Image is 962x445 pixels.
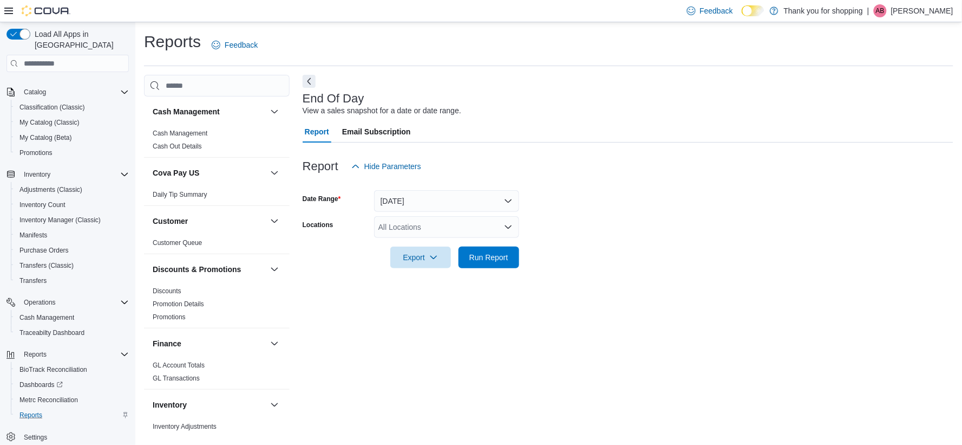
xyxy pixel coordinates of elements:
h3: Report [303,160,338,173]
a: My Catalog (Classic) [15,116,84,129]
h3: End Of Day [303,92,364,105]
a: Inventory Count [15,198,70,211]
a: Inventory Manager (Classic) [15,214,105,227]
span: Manifests [19,231,47,240]
a: Feedback [207,34,262,56]
span: BioTrack Reconciliation [19,365,87,374]
button: Finance [153,338,266,349]
p: | [867,4,869,17]
span: Reports [19,411,42,420]
h3: Cova Pay US [153,167,199,178]
span: Classification (Classic) [19,103,85,112]
button: [DATE] [374,190,519,212]
a: Promotions [153,313,186,321]
a: Transfers (Classic) [15,259,78,272]
a: GL Account Totals [153,362,205,369]
a: Transfers [15,274,51,287]
button: Cova Pay US [268,166,281,179]
button: Customer [268,215,281,228]
a: Classification (Classic) [15,101,89,114]
button: Discounts & Promotions [153,264,266,275]
a: BioTrack Reconciliation [15,363,91,376]
div: Finance [144,359,290,389]
button: Export [390,247,451,268]
span: Reports [19,348,129,361]
button: Settings [2,429,133,445]
button: Cova Pay US [153,167,266,178]
div: Cash Management [144,127,290,157]
button: Inventory [19,168,55,181]
span: Email Subscription [342,121,411,143]
span: Transfers [15,274,129,287]
button: Next [303,75,316,88]
img: Cova [22,5,70,16]
a: Discounts [153,287,181,295]
div: Ariana Brown [874,4,887,17]
span: Transfers (Classic) [15,259,129,272]
span: Metrc Reconciliation [19,396,78,404]
span: Purchase Orders [15,244,129,257]
span: Cash Out Details [153,142,202,151]
button: Operations [19,296,60,309]
button: Cash Management [11,310,133,325]
h1: Reports [144,31,201,53]
button: Inventory Count [11,197,133,212]
a: Customer Queue [153,239,202,247]
button: BioTrack Reconciliation [11,362,133,377]
button: Transfers (Classic) [11,258,133,273]
a: Traceabilty Dashboard [15,326,89,339]
button: Transfers [11,273,133,288]
a: Cash Management [153,130,207,137]
span: Inventory Manager (Classic) [19,216,101,224]
a: GL Transactions [153,375,200,382]
label: Date Range [303,195,341,203]
span: Reports [24,350,47,359]
button: Traceabilty Dashboard [11,325,133,340]
span: Metrc Reconciliation [15,394,129,407]
span: AB [876,4,885,17]
label: Locations [303,221,333,229]
a: Dashboards [15,378,67,391]
button: Metrc Reconciliation [11,392,133,408]
button: Classification (Classic) [11,100,133,115]
span: Inventory Count [19,201,66,209]
span: My Catalog (Classic) [19,118,80,127]
span: Operations [19,296,129,309]
button: My Catalog (Classic) [11,115,133,130]
span: Catalog [19,86,129,99]
span: Daily Tip Summary [153,190,207,199]
a: Metrc Reconciliation [15,394,82,407]
span: My Catalog (Beta) [19,133,72,142]
button: Catalog [2,85,133,100]
button: Reports [2,347,133,362]
span: Inventory [19,168,129,181]
span: Adjustments (Classic) [15,183,129,196]
a: Inventory Adjustments [153,423,217,430]
span: Operations [24,298,56,307]
span: Inventory Adjustments [153,422,217,431]
button: Adjustments (Classic) [11,182,133,197]
span: Classification (Classic) [15,101,129,114]
h3: Discounts & Promotions [153,264,241,275]
span: Promotions [19,149,53,157]
button: Finance [268,337,281,350]
button: Operations [2,295,133,310]
span: Run Report [469,252,508,263]
a: Settings [19,431,51,444]
span: BioTrack Reconciliation [15,363,129,376]
span: Cash Management [19,313,74,322]
button: Inventory Manager (Classic) [11,212,133,228]
a: Purchase Orders [15,244,73,257]
div: Customer [144,236,290,254]
button: Cash Management [153,106,266,117]
span: Discounts [153,287,181,295]
span: Feedback [700,5,733,16]
a: My Catalog (Beta) [15,131,76,144]
a: Manifests [15,229,51,242]
span: Catalog [24,88,46,96]
div: View a sales snapshot for a date or date range. [303,105,461,117]
a: Cash Out Details [153,143,202,150]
